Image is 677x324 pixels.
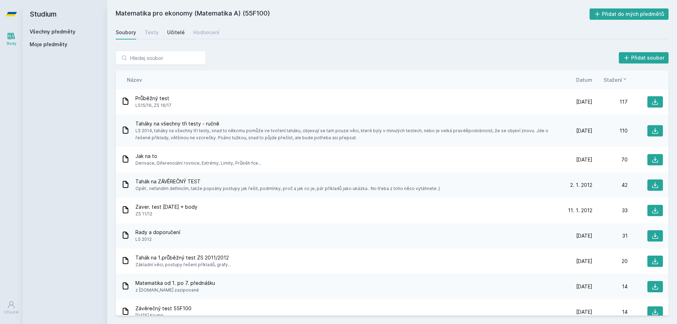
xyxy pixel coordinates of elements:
[592,182,628,189] div: 42
[576,127,592,134] span: [DATE]
[135,185,440,192] span: Opět.. nefandím definicím, takže popsány postupy jak řešit, podmínky, proč a jak co je, pár příkl...
[193,29,219,36] div: Hodnocení
[135,229,180,236] span: Rady a doporučení
[145,29,159,36] div: Testy
[167,25,185,39] a: Učitelé
[576,308,592,316] span: [DATE]
[167,29,185,36] div: Učitelé
[135,127,554,141] span: LS 2014, taháky na všechny tři testy, snad to někomu pomůže ve tvoření taháku, objevují se tam po...
[135,287,215,294] span: z [DOMAIN_NAME] zazipované
[592,232,628,239] div: 31
[135,236,180,243] span: LS 2012
[135,280,215,287] span: Matematika od 1. po 7. přednášku
[592,98,628,105] div: 117
[576,232,592,239] span: [DATE]
[116,8,590,20] h2: Matematika pro ekonomy (Matematika A) (55F100)
[576,283,592,290] span: [DATE]
[127,76,142,84] button: Název
[568,207,592,214] span: 11. 1. 2012
[619,52,669,63] button: Přidat soubor
[135,305,191,312] span: Závěrečný test 55F100
[576,258,592,265] span: [DATE]
[592,283,628,290] div: 14
[576,98,592,105] span: [DATE]
[576,76,592,84] button: Datum
[592,258,628,265] div: 20
[135,102,171,109] span: LS15/16, ZS 16/17
[4,310,19,315] div: Uživatel
[592,127,628,134] div: 110
[116,51,206,65] input: Hledej soubor
[570,182,592,189] span: 2. 1. 2012
[135,120,554,127] span: Taháky na všechny tři testy - ručně
[193,25,219,39] a: Hodnocení
[116,29,136,36] div: Soubory
[6,41,17,46] div: Study
[135,254,231,261] span: Tahák na 1.průběžný test ZS 2011/2012
[135,178,440,185] span: Tahák na ZÁVĚREČNÝ TEST
[592,308,628,316] div: 14
[116,25,136,39] a: Soubory
[590,8,669,20] button: Přidat do mých předmětů
[30,41,67,48] span: Moje předměty
[592,156,628,163] div: 70
[1,28,21,50] a: Study
[576,156,592,163] span: [DATE]
[145,25,159,39] a: Testy
[135,153,261,160] span: Jak na to
[1,297,21,318] a: Uživatel
[135,95,171,102] span: Průběžný test
[135,210,197,218] span: ZS 11/12
[135,160,261,167] span: Derivace, Diferenciální rovnice, Extrémy, Limity, Průběh fce...
[592,207,628,214] div: 33
[135,312,191,319] span: [DATE] Krump
[30,29,75,35] a: Všechny předměty
[135,261,231,268] span: Základní věci, postupy řešení příkladů, grafy...
[604,76,628,84] button: Stažení
[135,203,197,210] span: Zaver. test [DATE] + body
[604,76,622,84] span: Stažení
